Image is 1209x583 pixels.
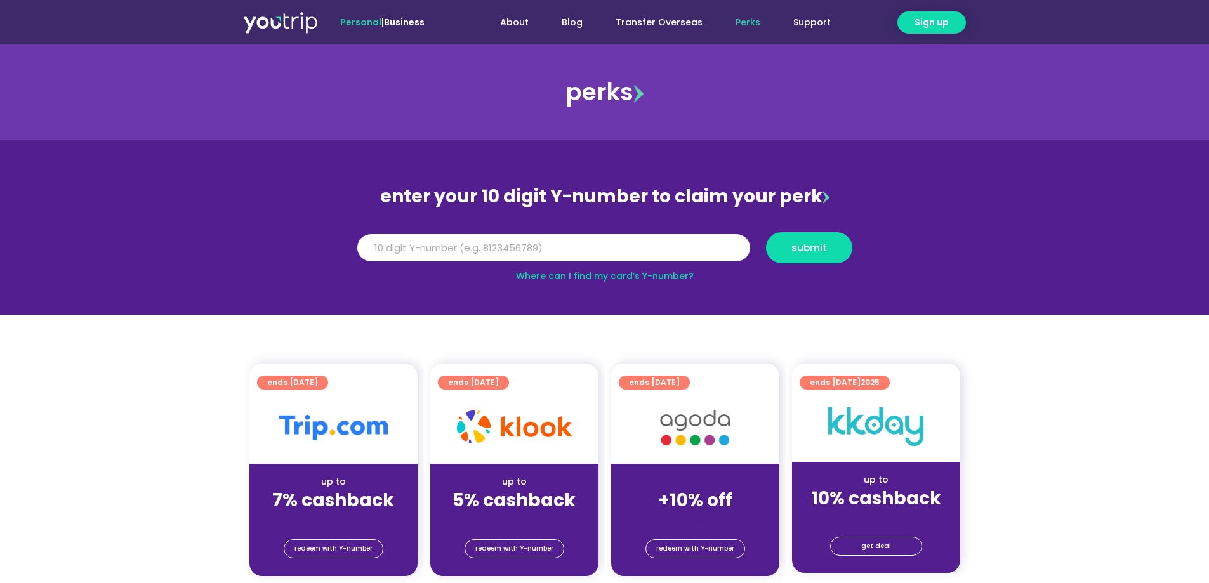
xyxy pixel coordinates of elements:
[459,11,847,34] nav: Menu
[719,11,777,34] a: Perks
[830,537,922,556] a: get deal
[791,243,827,252] span: submit
[294,540,373,558] span: redeem with Y-number
[284,539,383,558] a: redeem with Y-number
[340,16,381,29] span: Personal
[897,11,966,34] a: Sign up
[448,376,499,390] span: ends [DATE]
[484,11,545,34] a: About
[619,376,690,390] a: ends [DATE]
[800,376,890,390] a: ends [DATE]2025
[656,540,734,558] span: redeem with Y-number
[777,11,847,34] a: Support
[440,512,588,525] div: (for stays only)
[810,376,880,390] span: ends [DATE]
[340,16,425,29] span: |
[811,486,941,511] strong: 10% cashback
[440,475,588,488] div: up to
[351,180,859,213] div: enter your 10 digit Y-number to claim your perk
[267,376,318,390] span: ends [DATE]
[260,475,407,488] div: up to
[357,232,852,273] form: Y Number
[915,16,949,29] span: Sign up
[384,16,425,29] a: Business
[475,540,553,558] span: redeem with Y-number
[272,488,394,513] strong: 7% cashback
[453,488,576,513] strong: 5% cashback
[438,376,509,390] a: ends [DATE]
[802,473,950,487] div: up to
[260,512,407,525] div: (for stays only)
[516,270,694,282] a: Where can I find my card’s Y-number?
[465,539,564,558] a: redeem with Y-number
[861,377,880,388] span: 2025
[861,537,891,555] span: get deal
[357,234,750,262] input: 10 digit Y-number (e.g. 8123456789)
[802,510,950,523] div: (for stays only)
[621,512,769,525] div: (for stays only)
[629,376,680,390] span: ends [DATE]
[766,232,852,263] button: submit
[599,11,719,34] a: Transfer Overseas
[658,488,732,513] strong: +10% off
[684,475,707,488] span: up to
[645,539,745,558] a: redeem with Y-number
[545,11,599,34] a: Blog
[257,376,328,390] a: ends [DATE]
